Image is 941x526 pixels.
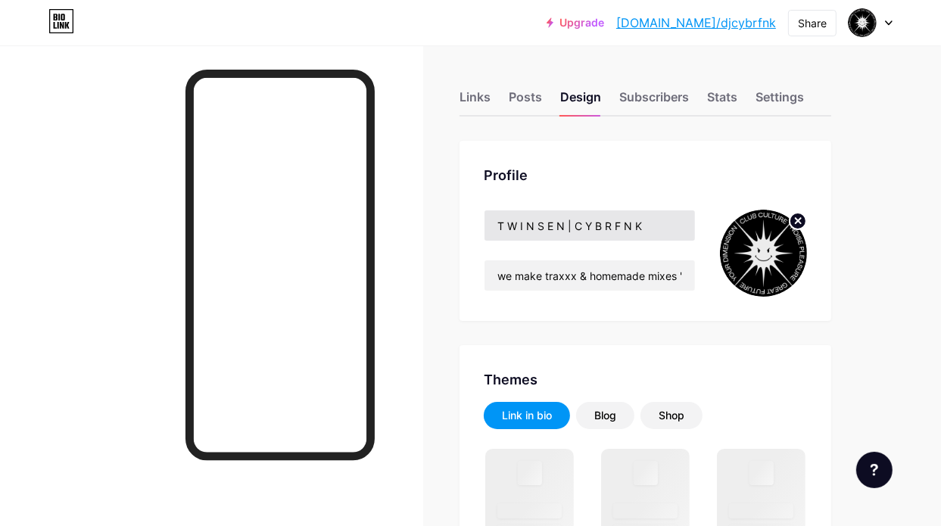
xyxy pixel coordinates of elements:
[460,88,491,115] div: Links
[616,14,776,32] a: [DOMAIN_NAME]/djcybrfnk
[509,88,542,115] div: Posts
[756,88,804,115] div: Settings
[484,369,807,390] div: Themes
[798,15,827,31] div: Share
[848,8,877,37] img: Indy Air
[720,210,807,297] img: Indy Air
[547,17,604,29] a: Upgrade
[707,88,737,115] div: Stats
[485,210,695,241] input: Name
[485,260,695,291] input: Bio
[502,408,552,423] div: Link in bio
[619,88,689,115] div: Subscribers
[560,88,601,115] div: Design
[484,165,807,185] div: Profile
[659,408,684,423] div: Shop
[594,408,616,423] div: Blog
